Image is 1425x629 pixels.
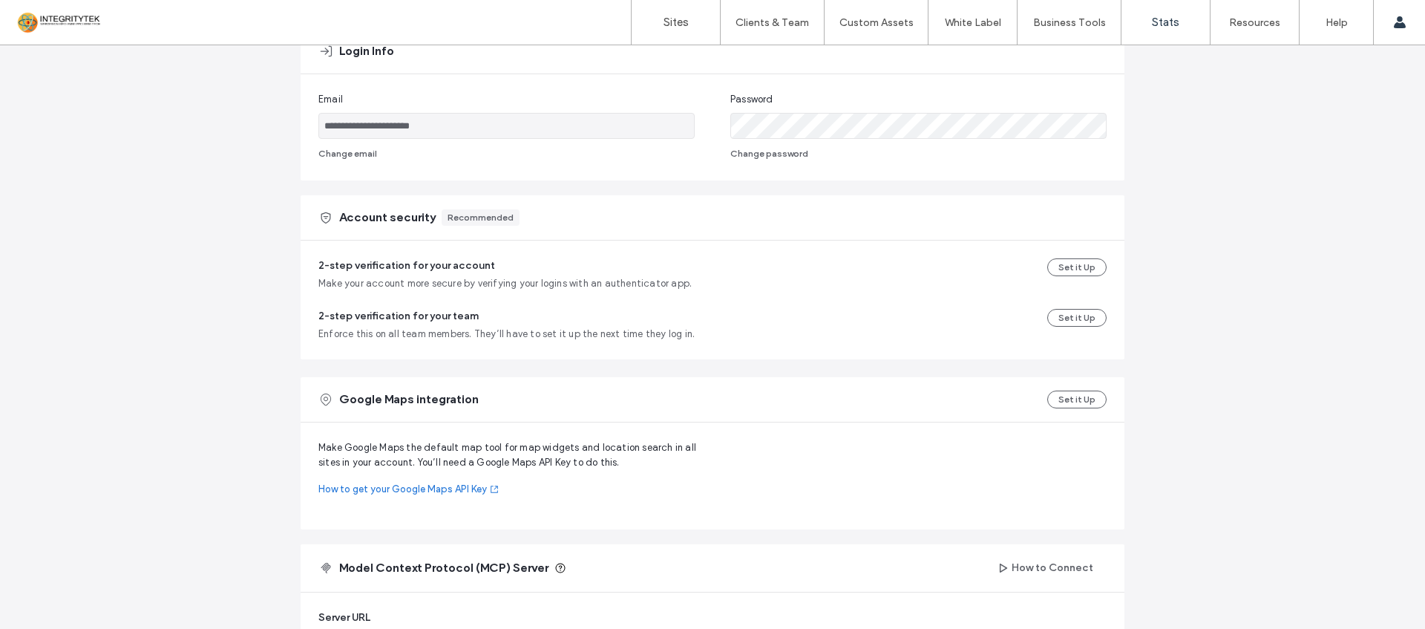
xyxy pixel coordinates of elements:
[318,145,377,163] button: Change email
[339,560,548,576] span: Model Context Protocol (MCP) Server
[1326,16,1348,29] label: Help
[318,482,712,497] a: How to get your Google Maps API Key
[318,259,495,272] span: 2-step verification for your account
[1047,391,1107,408] button: Set it Up
[318,113,695,139] input: Email
[318,610,370,625] span: Server URL
[448,211,514,224] div: Recommended
[730,92,773,107] span: Password
[34,10,65,24] span: Help
[318,276,692,291] span: Make your account more secure by verifying your logins with an authenticator app.
[318,92,343,107] span: Email
[1152,16,1179,29] label: Stats
[339,391,479,408] span: Google Maps integration
[318,327,695,342] span: Enforce this on all team members. They’ll have to set it up the next time they log in.
[664,16,689,29] label: Sites
[985,556,1107,580] button: How to Connect
[1047,309,1107,327] button: Set it Up
[839,16,914,29] label: Custom Assets
[318,440,712,470] span: Make Google Maps the default map tool for map widgets and location search in all sites in your ac...
[730,145,808,163] button: Change password
[730,113,1107,139] input: Password
[1047,258,1107,276] button: Set it Up
[1033,16,1106,29] label: Business Tools
[1229,16,1280,29] label: Resources
[736,16,809,29] label: Clients & Team
[339,209,436,226] span: Account security
[339,43,394,59] span: Login Info
[945,16,1001,29] label: White Label
[318,310,479,322] span: 2-step verification for your team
